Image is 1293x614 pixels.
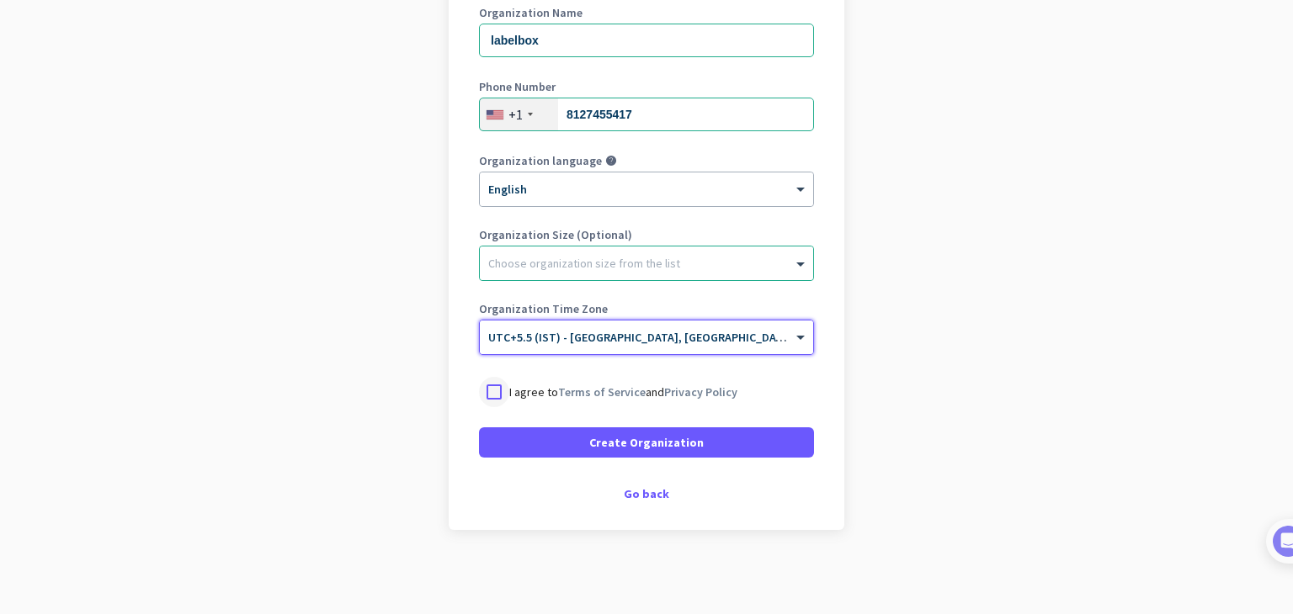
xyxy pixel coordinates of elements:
[479,98,814,131] input: 201-555-0123
[479,488,814,500] div: Go back
[479,24,814,57] input: What is the name of your organization?
[605,155,617,167] i: help
[479,303,814,315] label: Organization Time Zone
[508,106,523,123] div: +1
[589,434,704,451] span: Create Organization
[558,384,646,400] a: Terms of Service
[509,384,737,400] p: I agree to and
[664,384,737,400] a: Privacy Policy
[479,155,602,167] label: Organization language
[479,229,814,241] label: Organization Size (Optional)
[479,81,814,93] label: Phone Number
[479,7,814,19] label: Organization Name
[479,427,814,458] button: Create Organization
